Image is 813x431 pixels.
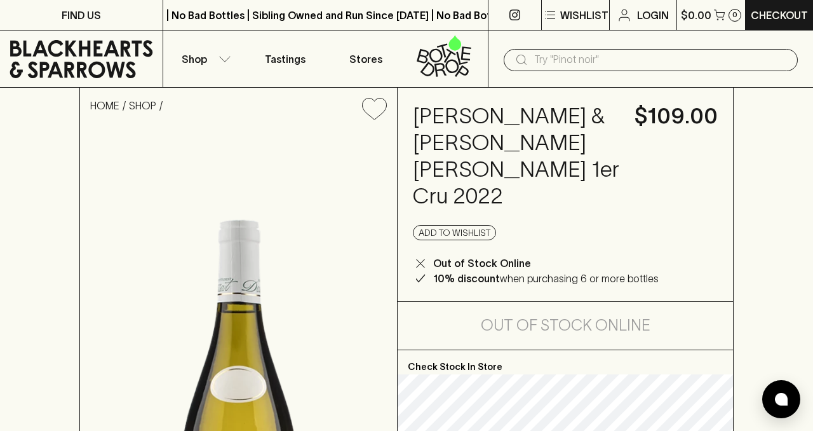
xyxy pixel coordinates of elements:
[129,100,156,111] a: SHOP
[637,8,669,23] p: Login
[357,93,392,125] button: Add to wishlist
[560,8,608,23] p: Wishlist
[732,11,737,18] p: 0
[413,225,496,240] button: Add to wishlist
[326,31,407,87] a: Stores
[433,273,500,284] b: 10% discount
[481,315,650,336] h5: Out of Stock Online
[681,8,711,23] p: $0.00
[182,51,207,67] p: Shop
[265,51,306,67] p: Tastings
[349,51,382,67] p: Stores
[751,8,808,23] p: Checkout
[245,31,326,87] a: Tastings
[62,8,101,23] p: FIND US
[90,100,119,111] a: HOME
[775,393,788,406] img: bubble-icon
[398,350,733,374] p: Check Stock In Store
[433,256,531,271] p: Out of Stock Online
[635,103,718,130] h4: $109.00
[433,271,659,286] p: when purchasing 6 or more bottles
[534,50,788,70] input: Try "Pinot noir"
[163,31,245,87] button: Shop
[413,103,619,210] h4: [PERSON_NAME] & [PERSON_NAME] [PERSON_NAME] 1er Cru 2022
